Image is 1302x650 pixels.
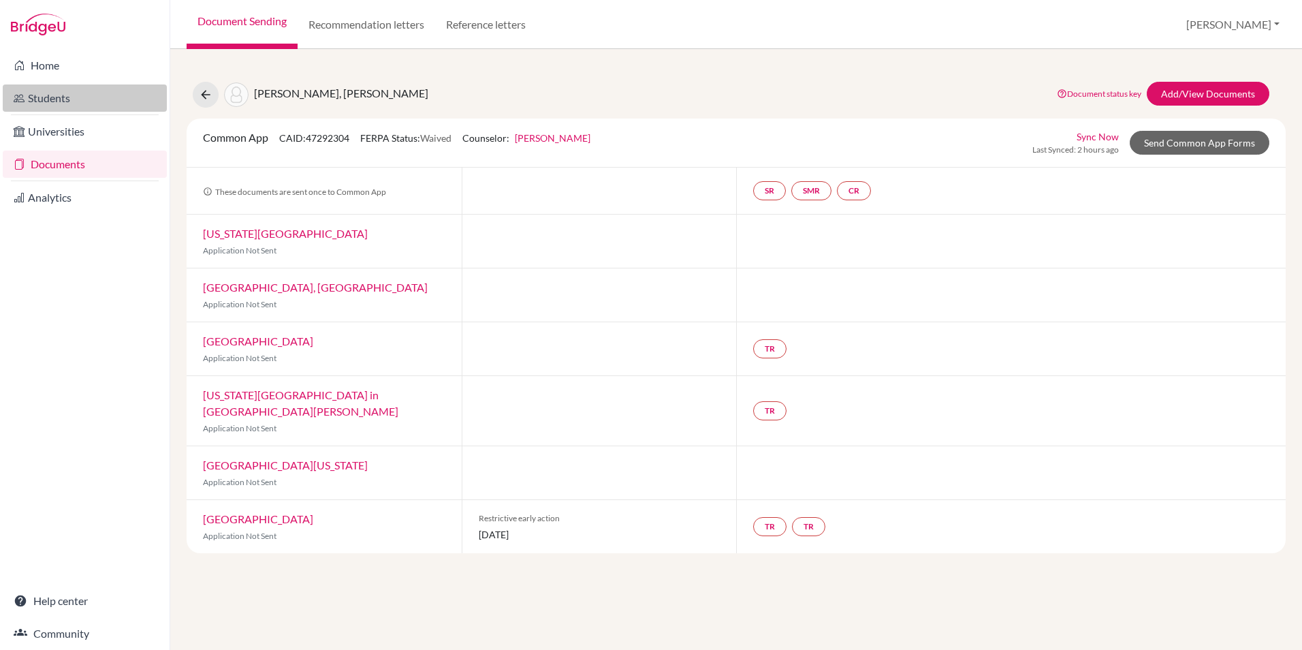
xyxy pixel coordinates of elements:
span: Application Not Sent [203,531,276,541]
a: Sync Now [1077,129,1119,144]
span: CAID: 47292304 [279,132,349,144]
span: Last Synced: 2 hours ago [1032,144,1119,156]
a: Universities [3,118,167,145]
span: Application Not Sent [203,477,276,487]
a: [GEOGRAPHIC_DATA] [203,335,313,347]
span: Waived [420,132,451,144]
span: Counselor: [462,132,590,144]
span: Application Not Sent [203,299,276,309]
a: TR [792,517,825,536]
a: Add/View Documents [1147,82,1269,106]
a: [PERSON_NAME] [515,132,590,144]
span: Application Not Sent [203,423,276,433]
a: SR [753,181,786,200]
span: [PERSON_NAME], [PERSON_NAME] [254,87,428,99]
span: [DATE] [479,527,720,542]
span: Restrictive early action [479,512,720,525]
a: TR [753,517,787,536]
button: [PERSON_NAME] [1180,12,1286,37]
img: Bridge-U [11,14,65,35]
span: Common App [203,131,268,144]
a: Document status key [1057,89,1141,99]
a: Help center [3,587,167,615]
a: [US_STATE][GEOGRAPHIC_DATA] in [GEOGRAPHIC_DATA][PERSON_NAME] [203,388,398,418]
a: TR [753,339,787,358]
a: Community [3,620,167,647]
a: Send Common App Forms [1130,131,1269,155]
a: [GEOGRAPHIC_DATA], [GEOGRAPHIC_DATA] [203,281,428,294]
span: Application Not Sent [203,353,276,363]
a: Analytics [3,184,167,211]
a: Home [3,52,167,79]
span: Application Not Sent [203,245,276,256]
a: SMR [791,181,831,200]
a: Students [3,84,167,112]
a: TR [753,401,787,420]
a: Documents [3,151,167,178]
span: FERPA Status: [360,132,451,144]
a: [GEOGRAPHIC_DATA][US_STATE] [203,459,368,471]
a: [GEOGRAPHIC_DATA] [203,512,313,525]
span: These documents are sent once to Common App [203,187,386,197]
a: [US_STATE][GEOGRAPHIC_DATA] [203,227,368,240]
a: CR [837,181,871,200]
